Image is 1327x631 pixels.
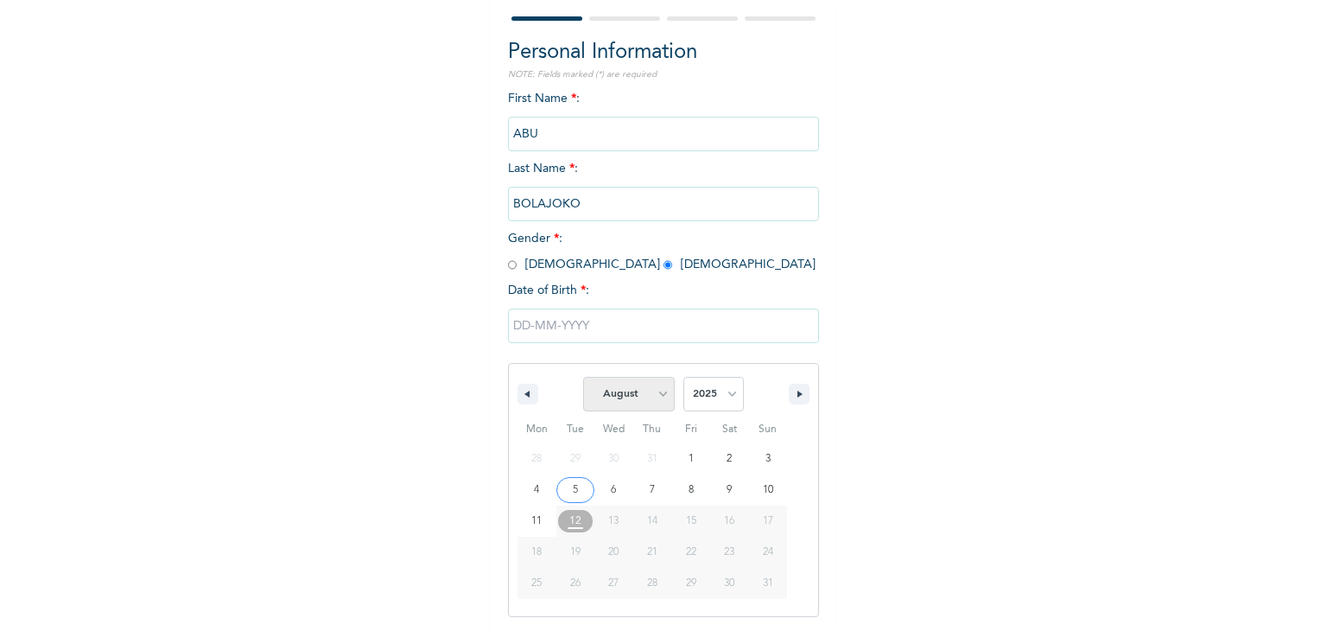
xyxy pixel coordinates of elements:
span: 16 [724,506,734,537]
button: 16 [710,506,749,537]
button: 27 [594,568,633,599]
span: Last Name : [508,163,819,210]
button: 17 [748,506,787,537]
button: 19 [556,537,595,568]
button: 6 [594,475,633,506]
button: 12 [556,506,595,537]
span: 1 [689,443,694,475]
button: 13 [594,506,633,537]
span: 10 [763,475,773,506]
input: DD-MM-YYYY [508,309,819,343]
span: 23 [724,537,734,568]
h2: Personal Information [508,37,819,68]
button: 31 [748,568,787,599]
span: 17 [763,506,773,537]
button: 1 [671,443,710,475]
span: 12 [569,506,581,537]
span: Tue [556,416,595,443]
span: 20 [608,537,619,568]
span: 8 [689,475,694,506]
button: 26 [556,568,595,599]
span: 14 [647,506,657,537]
span: 3 [765,443,771,475]
span: 11 [531,506,542,537]
span: 13 [608,506,619,537]
span: 31 [763,568,773,599]
span: 9 [727,475,732,506]
span: 4 [534,475,539,506]
span: Gender : [DEMOGRAPHIC_DATA] [DEMOGRAPHIC_DATA] [508,233,816,271]
button: 7 [633,475,672,506]
button: 18 [517,537,556,568]
span: 24 [763,537,773,568]
span: 25 [531,568,542,599]
button: 2 [710,443,749,475]
button: 15 [671,506,710,537]
span: 22 [686,537,696,568]
button: 25 [517,568,556,599]
button: 20 [594,537,633,568]
span: 6 [611,475,616,506]
button: 5 [556,475,595,506]
span: Sun [748,416,787,443]
button: 29 [671,568,710,599]
button: 9 [710,475,749,506]
span: 21 [647,537,657,568]
button: 8 [671,475,710,506]
span: 19 [570,537,581,568]
p: NOTE: Fields marked (*) are required [508,68,819,81]
button: 22 [671,537,710,568]
span: Mon [517,416,556,443]
span: Wed [594,416,633,443]
button: 24 [748,537,787,568]
span: 15 [686,506,696,537]
span: 30 [724,568,734,599]
button: 23 [710,537,749,568]
span: Thu [633,416,672,443]
span: Sat [710,416,749,443]
span: Date of Birth : [508,282,589,300]
span: 5 [573,475,578,506]
button: 11 [517,506,556,537]
span: 2 [727,443,732,475]
button: 10 [748,475,787,506]
span: 28 [647,568,657,599]
span: 27 [608,568,619,599]
button: 4 [517,475,556,506]
span: 26 [570,568,581,599]
input: Enter your first name [508,117,819,151]
span: First Name : [508,92,819,140]
span: 18 [531,537,542,568]
button: 30 [710,568,749,599]
button: 3 [748,443,787,475]
span: 29 [686,568,696,599]
span: Fri [671,416,710,443]
span: 7 [650,475,655,506]
button: 14 [633,506,672,537]
button: 28 [633,568,672,599]
button: 21 [633,537,672,568]
input: Enter your last name [508,187,819,221]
